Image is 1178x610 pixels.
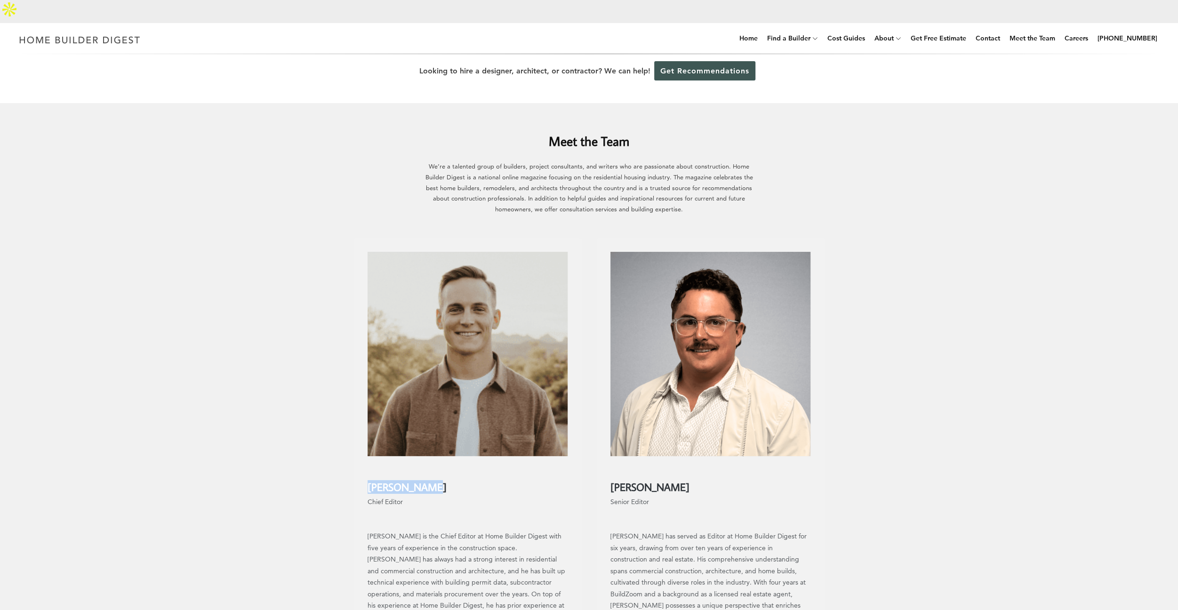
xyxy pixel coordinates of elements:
[736,23,761,53] a: Home
[1094,23,1161,53] a: [PHONE_NUMBER]
[763,23,810,53] a: Find a Builder
[824,23,869,53] a: Cost Guides
[654,61,755,80] a: Get Recommendations
[15,31,144,49] img: Home Builder Digest
[354,118,825,151] h2: Meet the Team
[610,470,810,493] h2: [PERSON_NAME]
[368,470,568,493] h2: [PERSON_NAME]
[425,161,754,215] p: We’re a talented group of builders, project consultants, and writers who are passionate about con...
[1061,23,1092,53] a: Careers
[1006,23,1059,53] a: Meet the Team
[907,23,970,53] a: Get Free Estimate
[972,23,1004,53] a: Contact
[871,23,894,53] a: About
